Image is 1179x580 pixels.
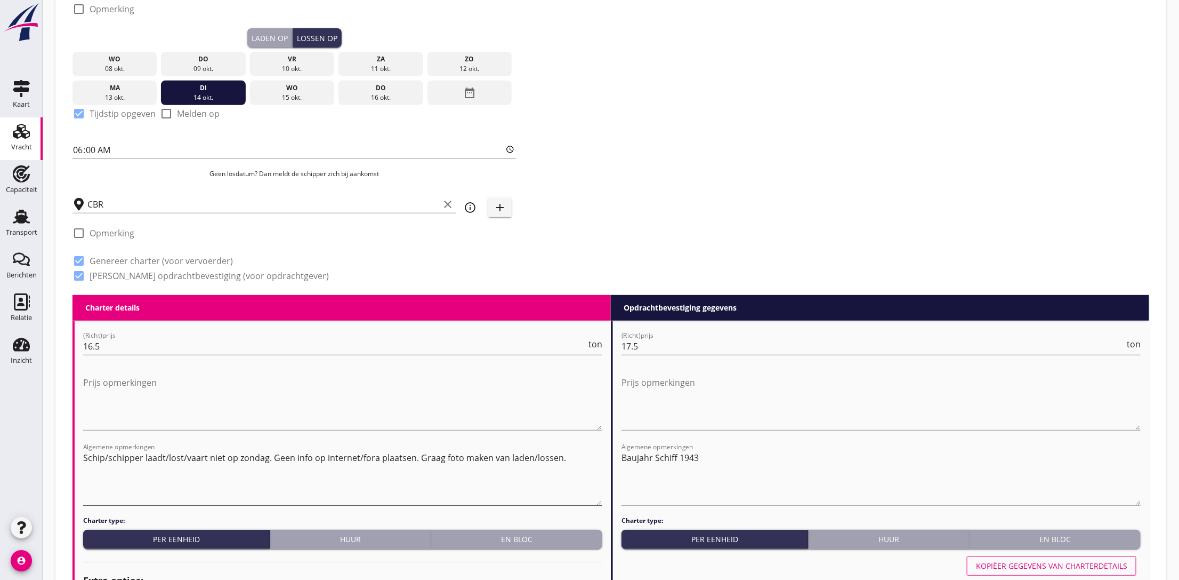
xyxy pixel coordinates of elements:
div: za [341,54,421,64]
label: Opmerking [90,4,134,14]
div: vr [253,54,332,64]
div: 16 okt. [341,93,421,102]
i: info_outline [464,201,477,214]
div: 10 okt. [253,64,332,74]
div: 14 okt. [164,93,243,102]
div: Capaciteit [6,186,37,193]
div: Huur [274,534,426,545]
div: En bloc [974,534,1136,545]
div: 09 okt. [164,64,243,74]
textarea: Algemene opmerkingen [83,449,602,505]
span: ton [588,340,602,348]
input: (Richt)prijs [83,338,586,355]
label: Melden op [177,108,220,119]
div: 13 okt. [75,93,155,102]
div: di [164,83,243,93]
div: Transport [6,229,37,236]
label: Genereer charter (voor vervoerder) [90,256,233,266]
div: Relatie [11,314,32,321]
button: En bloc [970,530,1141,549]
div: Per eenheid [626,534,804,545]
input: (Richt)prijs [621,338,1125,355]
textarea: Prijs opmerkingen [621,374,1141,430]
div: 15 okt. [253,93,332,102]
button: Laden op [247,28,293,47]
div: Huur [813,534,965,545]
textarea: Prijs opmerkingen [83,374,602,430]
div: Per eenheid [87,534,265,545]
div: Inzicht [11,357,32,364]
i: clear [441,198,454,211]
div: Lossen op [297,33,337,44]
i: add [494,201,506,214]
label: [PERSON_NAME] opdrachtbevestiging (voor opdrachtgever) [90,271,329,281]
button: Huur [809,530,970,549]
textarea: Algemene opmerkingen [621,449,1141,505]
div: 11 okt. [341,64,421,74]
input: Losplaats [87,196,439,213]
div: do [341,83,421,93]
div: do [164,54,243,64]
div: ma [75,83,155,93]
p: Geen losdatum? Dan meldt de schipper zich bij aankomst [72,169,516,179]
div: zo [430,54,510,64]
div: Kopiëer gegevens van charterdetails [976,560,1127,571]
div: 08 okt. [75,64,155,74]
h4: Charter type: [621,516,1141,526]
div: Kaart [13,101,30,108]
button: Kopiëer gegevens van charterdetails [967,557,1136,576]
i: date_range [463,83,476,102]
div: En bloc [435,534,598,545]
img: logo-small.a267ee39.svg [2,3,41,42]
h4: Charter type: [83,516,602,526]
div: 12 okt. [430,64,510,74]
button: Huur [270,530,431,549]
button: Per eenheid [621,530,809,549]
div: wo [253,83,332,93]
div: Berichten [6,272,37,279]
div: wo [75,54,155,64]
label: Opmerking [90,228,134,239]
div: Vracht [11,144,32,150]
span: ton [1127,340,1141,348]
label: Tijdstip opgeven [90,108,156,119]
div: Laden op [252,33,288,44]
button: Lossen op [293,28,342,47]
button: En bloc [431,530,602,549]
i: account_circle [11,550,32,571]
button: Per eenheid [83,530,270,549]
